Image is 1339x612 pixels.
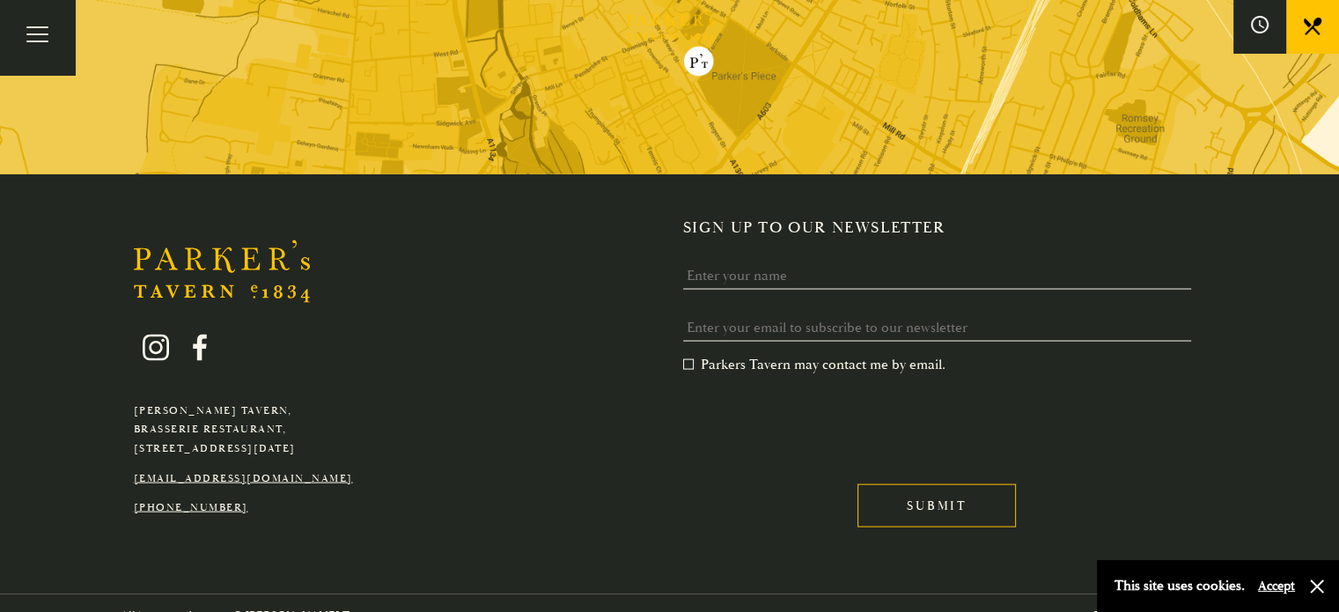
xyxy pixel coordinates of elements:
[683,314,1192,342] input: Enter your email to subscribe to our newsletter
[134,402,353,459] p: [PERSON_NAME] Tavern, Brasserie Restaurant, [STREET_ADDRESS][DATE]
[1308,578,1326,595] button: Close and accept
[134,501,248,514] a: [PHONE_NUMBER]
[1115,573,1245,599] p: This site uses cookies.
[1258,578,1295,594] button: Accept
[683,262,1192,290] input: Enter your name
[683,387,951,456] iframe: reCAPTCHA
[134,472,353,485] a: [EMAIL_ADDRESS][DOMAIN_NAME]
[683,356,945,373] label: Parkers Tavern may contact me by email.
[857,484,1016,527] input: Submit
[683,218,1206,238] h2: Sign up to our newsletter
